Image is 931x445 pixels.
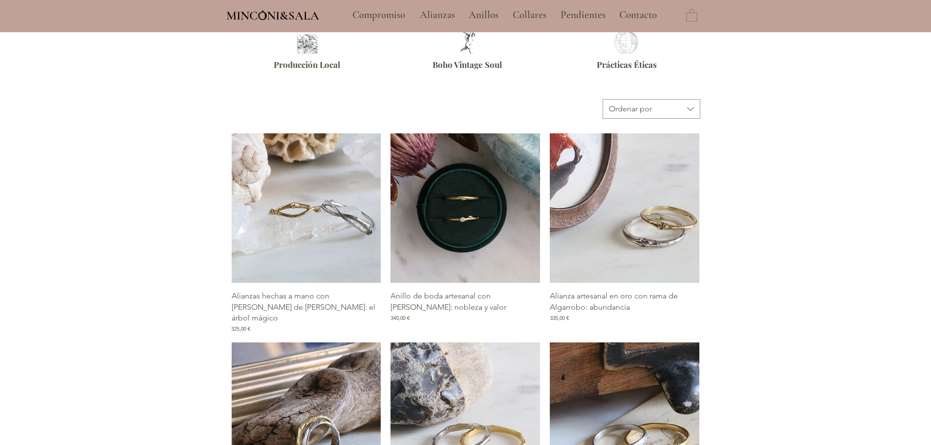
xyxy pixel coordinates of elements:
[556,3,610,27] p: Pendientes
[508,3,551,27] p: Collares
[609,104,652,114] div: Ordenar por
[464,3,503,27] p: Anillos
[274,59,340,70] span: Producción Local
[347,3,410,27] p: Compromiso
[345,3,412,27] a: Compromiso
[461,3,505,27] a: Anillos
[611,31,641,54] img: Alianzas éticas
[433,59,502,70] span: Boho Vintage Soul
[412,3,461,27] a: Alianzas
[597,59,657,70] span: Prácticas Éticas
[505,3,553,27] a: Collares
[326,3,684,27] nav: Sitio
[226,8,319,23] span: MINCONI&SALA
[390,133,540,333] div: Galería de Anillo de boda artesanal con rama de Pruno: nobleza y valor
[415,3,460,27] p: Alianzas
[294,34,320,54] img: Alianzas artesanales Barcelona
[553,3,612,27] a: Pendientes
[453,31,483,54] img: Alianzas Boho Barcelona
[259,10,267,20] img: Minconi Sala
[550,133,699,333] div: Galería de Alianza artesanal en oro con rama de Algarrobo: abundancia
[232,133,381,333] div: Galería de Alianzas hechas a mano con rama de Celtis: el árbol mágico
[614,3,662,27] p: Contacto
[612,3,665,27] a: Contacto
[226,6,319,22] a: MINCONI&SALA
